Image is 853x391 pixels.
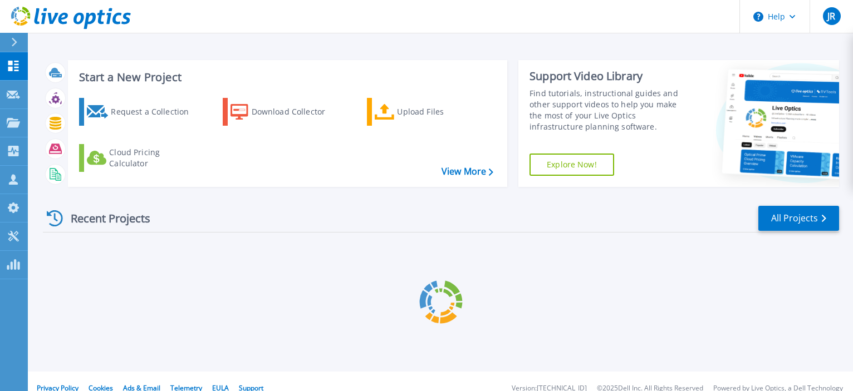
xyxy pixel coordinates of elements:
[530,88,690,132] div: Find tutorials, instructional guides and other support videos to help you make the most of your L...
[79,98,203,126] a: Request a Collection
[111,101,200,123] div: Request a Collection
[442,166,493,177] a: View More
[397,101,486,123] div: Upload Files
[79,71,493,83] h3: Start a New Project
[530,154,614,176] a: Explore Now!
[758,206,839,231] a: All Projects
[223,98,347,126] a: Download Collector
[79,144,203,172] a: Cloud Pricing Calculator
[367,98,491,126] a: Upload Files
[530,69,690,83] div: Support Video Library
[109,147,198,169] div: Cloud Pricing Calculator
[827,12,835,21] span: JR
[252,101,341,123] div: Download Collector
[43,205,165,232] div: Recent Projects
